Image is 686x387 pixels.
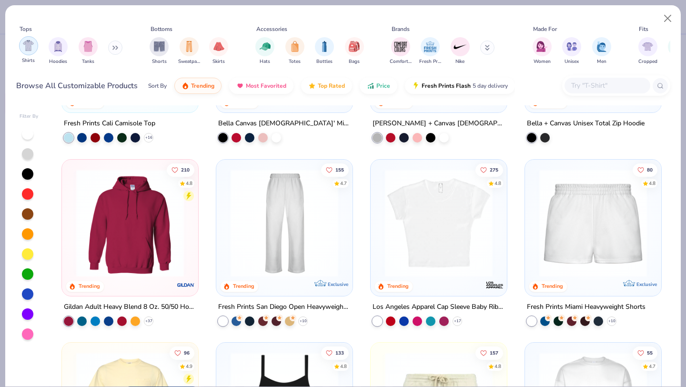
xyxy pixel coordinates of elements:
[218,117,351,129] div: Bella Canvas [DEMOGRAPHIC_DATA]' Micro Ribbed Scoop Tank
[229,78,293,94] button: Most Favorited
[152,58,167,65] span: Shorts
[150,37,169,65] button: filter button
[390,37,412,65] button: filter button
[340,180,347,187] div: 4.7
[649,180,656,187] div: 4.8
[145,134,152,140] span: + 16
[178,37,200,65] div: filter for Sweatpants
[533,37,552,65] button: filter button
[285,37,304,65] button: filter button
[53,41,63,52] img: Hoodies Image
[167,163,195,176] button: Like
[565,58,579,65] span: Unisex
[345,37,364,65] button: filter button
[236,82,244,90] img: most_fav.gif
[300,318,307,324] span: + 10
[148,81,167,90] div: Sort By
[533,25,557,33] div: Made For
[209,37,228,65] button: filter button
[82,58,94,65] span: Tanks
[340,363,347,370] div: 4.8
[451,37,470,65] div: filter for Nike
[49,37,68,65] div: filter for Hoodies
[22,57,35,64] span: Shirts
[182,167,190,172] span: 210
[392,25,410,33] div: Brands
[71,169,189,276] img: 01756b78-01f6-4cc6-8d8a-3c30c1a0c8ac
[533,37,552,65] div: filter for Women
[570,80,644,91] input: Try "T-Shirt"
[373,301,505,313] div: Los Angeles Apparel Cap Sleeve Baby Rib Crop Top
[633,346,657,360] button: Like
[562,37,581,65] button: filter button
[260,58,270,65] span: Hats
[485,92,504,111] img: Bella + Canvas logo
[16,80,138,92] div: Browse All Customizable Products
[184,351,190,356] span: 96
[178,37,200,65] button: filter button
[170,346,195,360] button: Like
[649,363,656,370] div: 4.7
[659,10,677,28] button: Close
[473,81,508,92] span: 5 day delivery
[321,346,349,360] button: Like
[527,301,646,313] div: Fresh Prints Miami Heavyweight Shorts
[405,78,515,94] button: Fresh Prints Flash5 day delivery
[349,58,360,65] span: Bags
[289,58,301,65] span: Totes
[335,167,344,172] span: 155
[647,351,653,356] span: 55
[419,58,441,65] span: Fresh Prints
[331,92,350,111] img: Bella + Canvas logo
[451,37,470,65] button: filter button
[182,82,189,90] img: trending.gif
[453,40,467,54] img: Nike Image
[79,37,98,65] div: filter for Tanks
[20,25,32,33] div: Tops
[145,318,152,324] span: + 37
[597,58,606,65] span: Men
[178,58,200,65] span: Sweatpants
[154,41,165,52] img: Shorts Image
[19,37,38,65] button: filter button
[285,37,304,65] div: filter for Totes
[349,41,359,52] img: Bags Image
[596,41,607,52] img: Men Image
[151,25,172,33] div: Bottoms
[213,41,224,52] img: Skirts Image
[343,169,460,276] img: cab69ba6-afd8-400d-8e2e-70f011a551d3
[255,37,274,65] button: filter button
[209,37,228,65] div: filter for Skirts
[376,82,390,90] span: Price
[423,40,437,54] img: Fresh Prints Image
[475,163,503,176] button: Like
[562,37,581,65] div: filter for Unisex
[536,41,547,52] img: Women Image
[454,318,461,324] span: + 17
[191,82,214,90] span: Trending
[494,180,501,187] div: 4.8
[49,37,68,65] button: filter button
[328,281,348,287] span: Exclusive
[638,37,657,65] div: filter for Cropped
[639,92,658,111] img: Bella + Canvas logo
[534,58,551,65] span: Women
[256,25,287,33] div: Accessories
[186,180,193,187] div: 4.8
[64,301,196,313] div: Gildan Adult Heavy Blend 8 Oz. 50/50 Hooded Sweatshirt
[315,37,334,65] div: filter for Bottles
[485,275,504,294] img: Los Angeles Apparel logo
[318,82,345,90] span: Top Rated
[592,37,611,65] div: filter for Men
[494,363,501,370] div: 4.8
[592,37,611,65] button: filter button
[319,41,330,52] img: Bottles Image
[497,169,614,276] img: f2b333be-1c19-4d0f-b003-dae84be201f4
[419,37,441,65] button: filter button
[490,167,498,172] span: 275
[647,167,653,172] span: 80
[608,318,615,324] span: + 10
[636,281,656,287] span: Exclusive
[150,37,169,65] div: filter for Shorts
[315,37,334,65] button: filter button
